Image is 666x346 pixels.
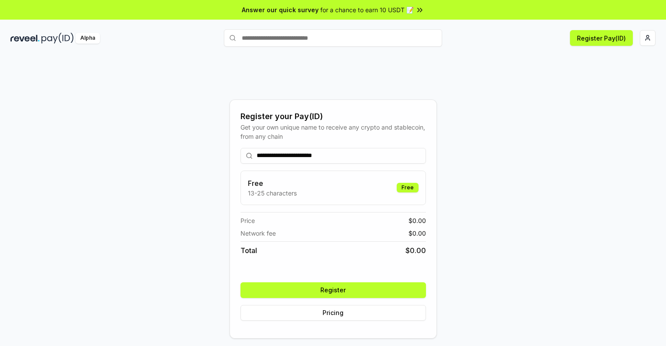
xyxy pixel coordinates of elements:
[10,33,40,44] img: reveel_dark
[320,5,414,14] span: for a chance to earn 10 USDT 📝
[240,305,426,321] button: Pricing
[240,245,257,256] span: Total
[242,5,319,14] span: Answer our quick survey
[570,30,633,46] button: Register Pay(ID)
[248,178,297,188] h3: Free
[76,33,100,44] div: Alpha
[240,282,426,298] button: Register
[41,33,74,44] img: pay_id
[240,216,255,225] span: Price
[409,229,426,238] span: $ 0.00
[240,123,426,141] div: Get your own unique name to receive any crypto and stablecoin, from any chain
[397,183,419,192] div: Free
[405,245,426,256] span: $ 0.00
[240,229,276,238] span: Network fee
[240,110,426,123] div: Register your Pay(ID)
[248,188,297,198] p: 13-25 characters
[409,216,426,225] span: $ 0.00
